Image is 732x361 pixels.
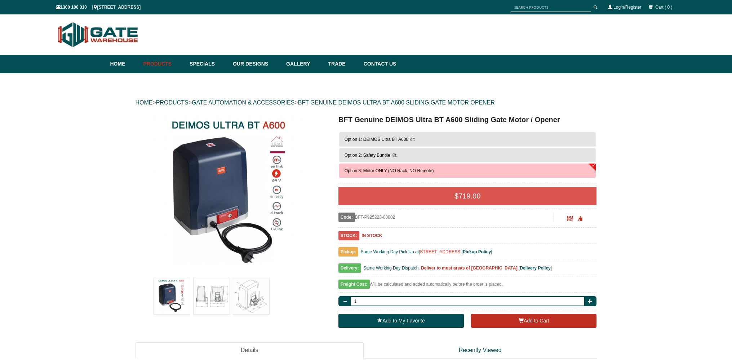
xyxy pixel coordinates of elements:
[471,314,596,328] button: Add to Cart
[186,55,229,73] a: Specials
[363,266,420,271] span: Same Working Day Dispatch.
[339,132,596,147] button: Option 1: DEIMOS Ultra BT A600 Kit
[56,5,141,10] span: 1300 100 310 | [STREET_ADDRESS]
[156,99,188,106] a: PRODUCTS
[419,249,462,254] a: [STREET_ADDRESS]
[458,192,480,200] span: 719.00
[192,99,294,106] a: GATE AUTOMATION & ACCESSORIES
[345,168,434,173] span: Option 3: Motor ONLY (NO Rack, NO Remote)
[339,148,596,162] button: Option 2: Safety Bundle Kit
[338,263,361,273] span: Delivery:
[361,249,492,254] span: Same Working Day Pick Up at [ ]
[140,55,186,73] a: Products
[421,266,519,271] b: Deliver to most areas of [GEOGRAPHIC_DATA].
[229,55,283,73] a: Our Designs
[136,342,364,358] a: Details
[360,55,396,73] a: Contact Us
[110,55,140,73] a: Home
[345,137,415,142] span: Option 1: DEIMOS Ultra BT A600 Kit
[577,216,583,222] span: Click to copy the URL
[520,266,550,271] a: Delivery Policy
[338,213,355,222] span: Code:
[136,99,153,106] a: HOME
[338,264,597,276] div: [ ]
[338,114,597,125] h1: BFT Genuine DEIMOS Ultra BT A600 Sliding Gate Motor / Opener
[361,233,382,238] b: IN STOCK
[338,213,554,222] div: BFT-P925223-00002
[567,217,573,222] a: Click to enlarge and scan to share.
[338,280,370,289] span: Freight Cost:
[154,278,190,314] img: BFT Genuine DEIMOS Ultra BT A600 Sliding Gate Motor / Opener
[283,55,324,73] a: Gallery
[233,278,269,314] img: BFT Genuine DEIMOS Ultra BT A600 Sliding Gate Motor / Opener
[194,278,230,314] img: BFT Genuine DEIMOS Ultra BT A600 Sliding Gate Motor / Opener
[136,114,327,273] a: BFT Genuine DEIMOS Ultra BT A600 Sliding Gate Motor / Opener - Option 3: Motor ONLY (NO Rack, NO ...
[339,164,596,178] button: Option 3: Motor ONLY (NO Rack, NO Remote)
[324,55,360,73] a: Trade
[338,187,597,205] div: $
[345,153,396,158] span: Option 2: Safety Bundle Kit
[338,280,597,293] div: Will be calculated and added automatically before the order is placed.
[511,3,591,12] input: SEARCH PRODUCTS
[298,99,495,106] a: BFT GENUINE DEIMOS ULTRA BT A600 SLIDING GATE MOTOR OPENER
[136,91,597,114] div: > > >
[152,114,311,273] img: BFT Genuine DEIMOS Ultra BT A600 Sliding Gate Motor / Opener - Option 3: Motor ONLY (NO Rack, NO ...
[463,249,491,254] a: Pickup Policy
[613,5,641,10] a: Login/Register
[364,342,597,358] a: Recently Viewed
[56,18,140,51] img: Gate Warehouse
[338,247,358,257] span: Pickup:
[338,314,464,328] a: Add to My Favorite
[655,5,672,10] span: Cart ( 0 )
[338,231,359,240] span: STOCK:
